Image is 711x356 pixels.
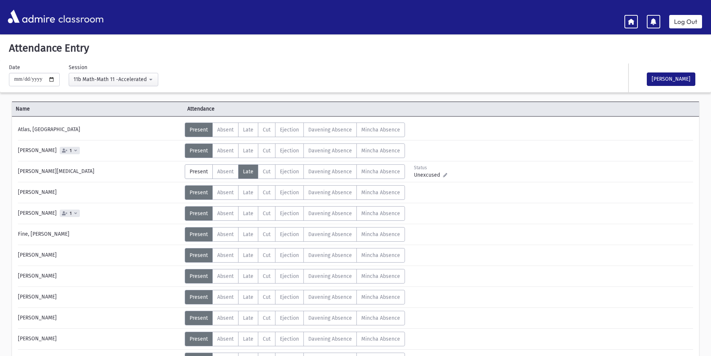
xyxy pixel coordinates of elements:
[69,64,87,71] label: Session
[280,273,299,279] span: Ejection
[14,123,185,137] div: Atlas, [GEOGRAPHIC_DATA]
[263,189,271,196] span: Cut
[185,143,405,158] div: AttTypes
[217,294,234,300] span: Absent
[361,148,400,154] span: Mincha Absence
[14,269,185,284] div: [PERSON_NAME]
[185,227,405,242] div: AttTypes
[263,336,271,342] span: Cut
[308,231,352,238] span: Davening Absence
[74,75,147,83] div: 11b Math-Math 11 -Accelerated Algebra II(10:43AM-11:27AM)
[185,290,405,304] div: AttTypes
[217,189,234,196] span: Absent
[185,185,405,200] div: AttTypes
[280,189,299,196] span: Ejection
[263,148,271,154] span: Cut
[243,273,253,279] span: Late
[190,273,208,279] span: Present
[263,127,271,133] span: Cut
[361,231,400,238] span: Mincha Absence
[280,315,299,321] span: Ejection
[243,252,253,259] span: Late
[14,185,185,200] div: [PERSON_NAME]
[185,123,405,137] div: AttTypes
[12,105,184,113] span: Name
[190,127,208,133] span: Present
[308,315,352,321] span: Davening Absence
[647,72,695,86] button: [PERSON_NAME]
[280,294,299,300] span: Ejection
[217,231,234,238] span: Absent
[57,7,104,27] span: classroom
[190,148,208,154] span: Present
[361,315,400,321] span: Mincha Absence
[190,336,208,342] span: Present
[308,273,352,279] span: Davening Absence
[263,231,271,238] span: Cut
[6,8,57,25] img: AdmirePro
[263,168,271,175] span: Cut
[190,252,208,259] span: Present
[190,168,208,175] span: Present
[280,336,299,342] span: Ejection
[190,315,208,321] span: Present
[68,211,73,216] span: 1
[308,294,352,300] span: Davening Absence
[263,294,271,300] span: Cut
[361,294,400,300] span: Mincha Absence
[9,64,20,71] label: Date
[217,315,234,321] span: Absent
[185,332,405,346] div: AttTypes
[263,210,271,217] span: Cut
[217,336,234,342] span: Absent
[243,210,253,217] span: Late
[308,189,352,196] span: Davening Absence
[361,127,400,133] span: Mincha Absence
[185,269,405,284] div: AttTypes
[14,248,185,263] div: [PERSON_NAME]
[217,168,234,175] span: Absent
[190,189,208,196] span: Present
[243,148,253,154] span: Late
[263,252,271,259] span: Cut
[308,148,352,154] span: Davening Absence
[185,164,405,179] div: AttTypes
[280,252,299,259] span: Ejection
[308,252,352,259] span: Davening Absence
[414,171,443,179] span: Unexcused
[14,290,185,304] div: [PERSON_NAME]
[414,164,447,171] div: Status
[280,148,299,154] span: Ejection
[14,311,185,325] div: [PERSON_NAME]
[185,206,405,221] div: AttTypes
[217,252,234,259] span: Absent
[243,189,253,196] span: Late
[263,315,271,321] span: Cut
[669,15,702,28] a: Log Out
[361,168,400,175] span: Mincha Absence
[361,273,400,279] span: Mincha Absence
[6,42,705,55] h5: Attendance Entry
[190,210,208,217] span: Present
[14,143,185,158] div: [PERSON_NAME]
[14,164,185,179] div: [PERSON_NAME][MEDICAL_DATA]
[190,294,208,300] span: Present
[14,227,185,242] div: Fine, [PERSON_NAME]
[14,206,185,221] div: [PERSON_NAME]
[217,127,234,133] span: Absent
[280,231,299,238] span: Ejection
[361,252,400,259] span: Mincha Absence
[68,148,73,153] span: 1
[185,311,405,325] div: AttTypes
[190,231,208,238] span: Present
[243,315,253,321] span: Late
[243,294,253,300] span: Late
[263,273,271,279] span: Cut
[308,168,352,175] span: Davening Absence
[217,210,234,217] span: Absent
[243,168,253,175] span: Late
[217,273,234,279] span: Absent
[308,127,352,133] span: Davening Absence
[184,105,355,113] span: Attendance
[361,210,400,217] span: Mincha Absence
